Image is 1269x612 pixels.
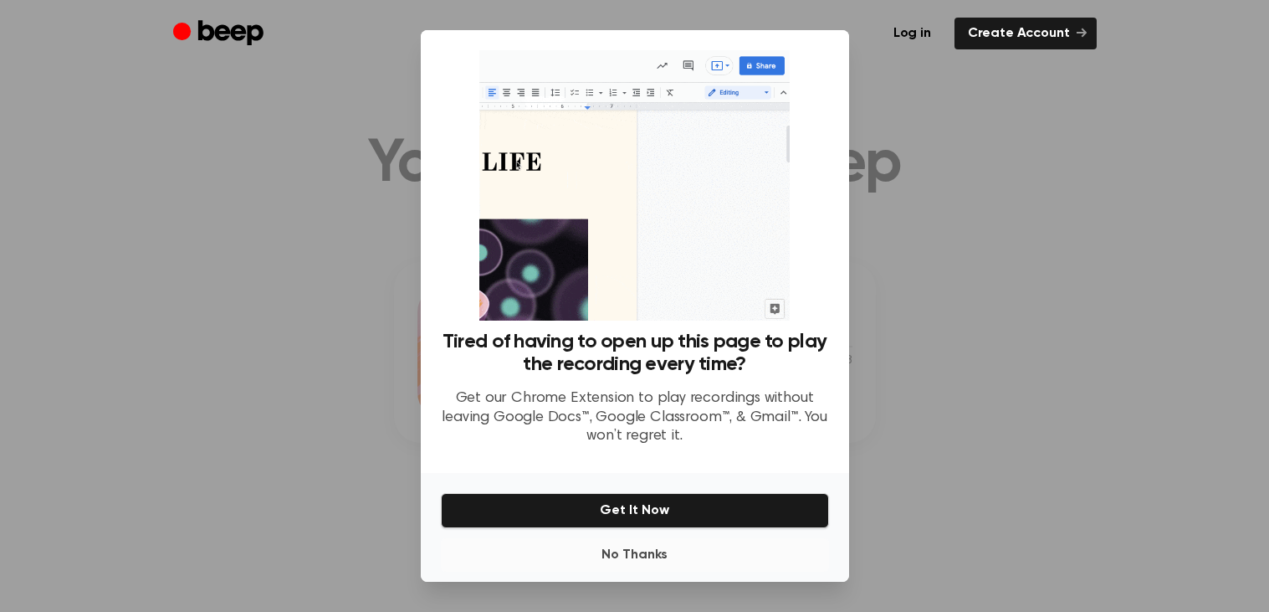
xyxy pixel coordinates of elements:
[479,50,790,321] img: Beep extension in action
[880,18,944,49] a: Log in
[173,18,268,50] a: Beep
[441,331,829,376] h3: Tired of having to open up this page to play the recording every time?
[441,538,829,572] button: No Thanks
[441,493,829,528] button: Get It Now
[954,18,1097,49] a: Create Account
[441,389,829,446] p: Get our Chrome Extension to play recordings without leaving Google Docs™, Google Classroom™, & Gm...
